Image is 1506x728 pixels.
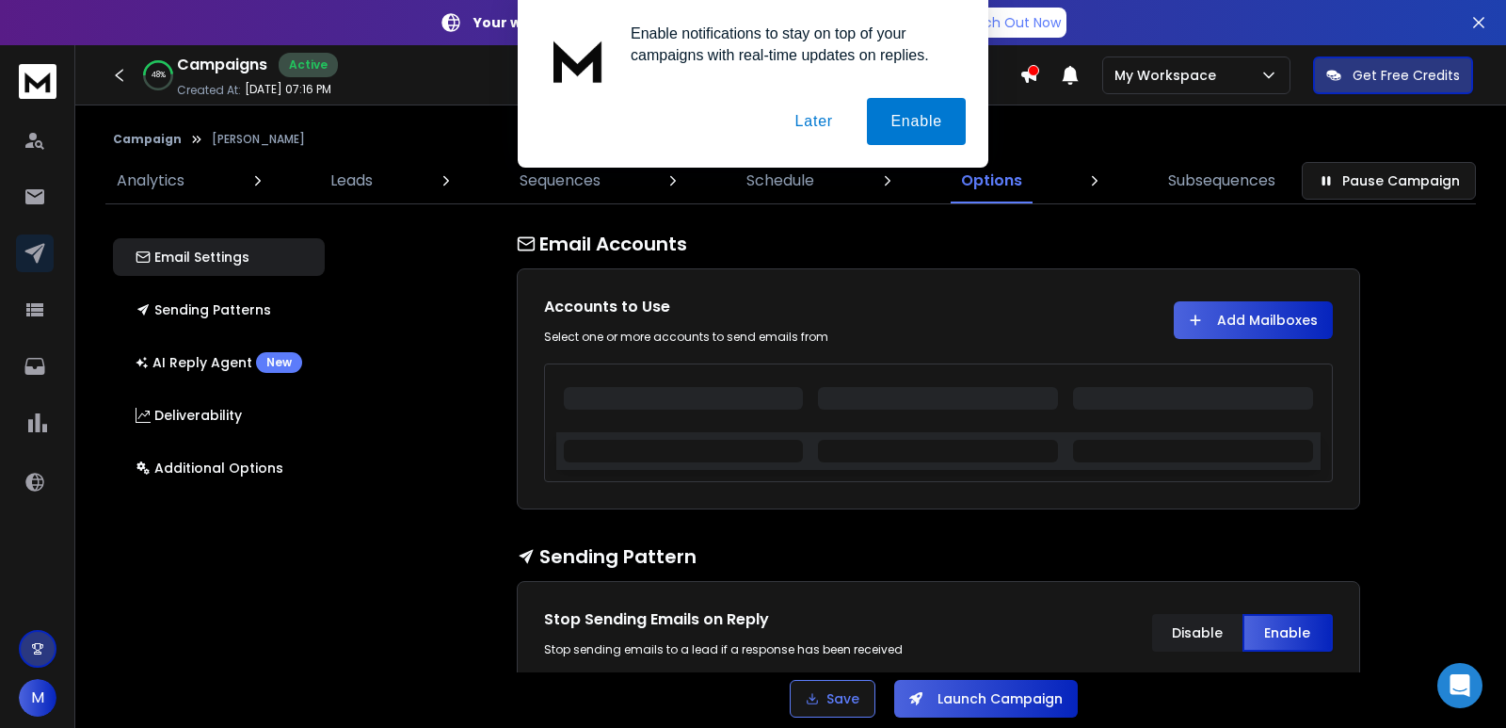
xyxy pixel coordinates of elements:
[517,543,1360,570] h1: Sending Pattern
[544,608,920,631] h1: Stop Sending Emails on Reply
[136,352,302,373] p: AI Reply Agent
[540,23,616,98] img: notification icon
[894,680,1078,718] button: Launch Campaign
[117,170,184,192] p: Analytics
[867,98,966,145] button: Enable
[113,344,325,381] button: AI Reply AgentNew
[136,300,271,319] p: Sending Patterns
[544,642,920,657] div: Stop sending emails to a lead if a response has been received
[330,170,373,192] p: Leads
[1152,614,1242,652] button: Disable
[508,158,612,203] a: Sequences
[113,396,325,434] button: Deliverability
[319,158,384,203] a: Leads
[19,679,56,717] button: M
[961,170,1022,192] p: Options
[520,170,601,192] p: Sequences
[1242,614,1333,652] button: Enable
[256,352,302,373] div: New
[735,158,825,203] a: Schedule
[1437,663,1482,708] div: Open Intercom Messenger
[1168,170,1275,192] p: Subsequences
[1302,162,1476,200] button: Pause Campaign
[746,170,814,192] p: Schedule
[1174,301,1333,339] button: Add Mailboxes
[113,449,325,487] button: Additional Options
[544,330,920,345] div: Select one or more accounts to send emails from
[113,291,325,329] button: Sending Patterns
[771,98,856,145] button: Later
[950,158,1033,203] a: Options
[517,231,1360,257] h1: Email Accounts
[544,296,920,318] h1: Accounts to Use
[136,248,249,267] p: Email Settings
[113,238,325,276] button: Email Settings
[790,680,875,718] button: Save
[1157,158,1287,203] a: Subsequences
[616,23,966,66] div: Enable notifications to stay on top of your campaigns with real-time updates on replies.
[136,406,242,425] p: Deliverability
[136,459,283,477] p: Additional Options
[105,158,196,203] a: Analytics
